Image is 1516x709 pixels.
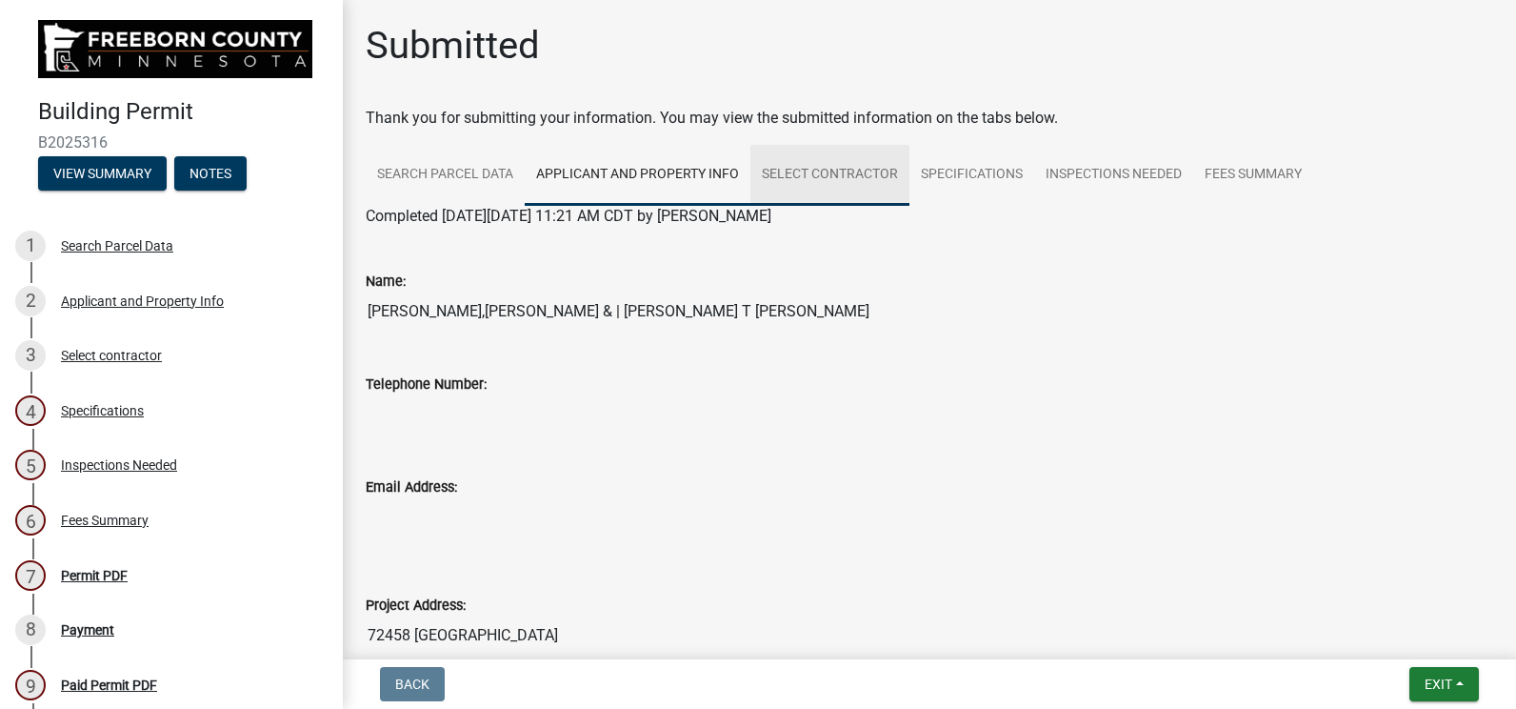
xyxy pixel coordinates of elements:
[750,145,909,206] a: Select contractor
[38,156,167,191] button: View Summary
[61,404,144,417] div: Specifications
[174,156,247,191] button: Notes
[15,615,46,645] div: 8
[15,395,46,426] div: 4
[366,599,466,613] label: Project Address:
[395,677,429,692] span: Back
[909,145,1034,206] a: Specifications
[61,514,149,527] div: Fees Summary
[174,167,247,182] wm-modal-confirm: Notes
[366,378,487,392] label: Telephone Number:
[366,275,406,289] label: Name:
[38,133,305,152] span: B2025316
[61,569,128,582] div: Permit PDF
[38,98,328,126] h4: Building Permit
[61,294,224,308] div: Applicant and Property Info
[525,145,750,206] a: Applicant and Property Info
[38,20,312,78] img: Freeborn County, Minnesota
[1193,145,1313,206] a: Fees Summary
[1034,145,1193,206] a: Inspections Needed
[366,481,457,495] label: Email Address:
[15,231,46,261] div: 1
[1409,667,1479,701] button: Exit
[15,450,46,480] div: 5
[1425,677,1452,692] span: Exit
[366,145,525,206] a: Search Parcel Data
[366,107,1493,130] div: Thank you for submitting your information. You may view the submitted information on the tabs below.
[380,667,445,701] button: Back
[61,239,173,253] div: Search Parcel Data
[61,679,157,692] div: Paid Permit PDF
[61,458,177,472] div: Inspections Needed
[366,23,540,69] h1: Submitted
[15,560,46,591] div: 7
[61,349,162,362] div: Select contractor
[61,623,114,637] div: Payment
[15,505,46,536] div: 6
[38,167,167,182] wm-modal-confirm: Summary
[366,207,771,225] span: Completed [DATE][DATE] 11:21 AM CDT by [PERSON_NAME]
[15,670,46,700] div: 9
[15,286,46,316] div: 2
[15,340,46,371] div: 3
